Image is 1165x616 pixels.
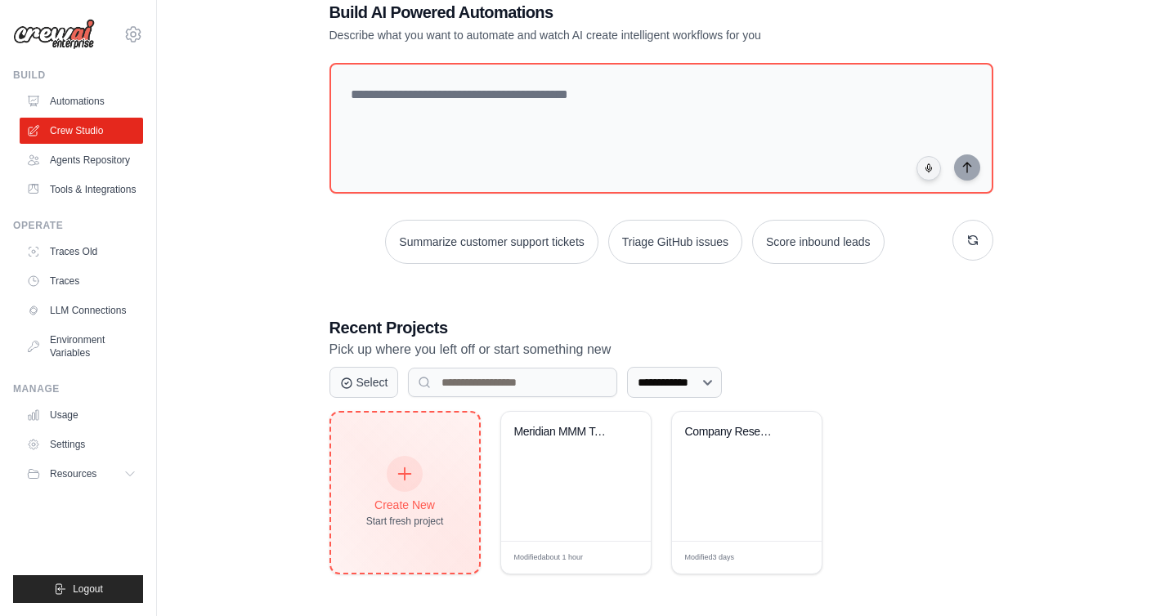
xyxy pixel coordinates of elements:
img: Logo [13,19,95,50]
button: Logout [13,575,143,603]
div: Start fresh project [366,515,444,528]
span: Modified 3 days [685,552,735,564]
span: Modified about 1 hour [514,552,584,564]
button: Resources [20,461,143,487]
a: Automations [20,88,143,114]
h1: Build AI Powered Automations [329,1,879,24]
button: Get new suggestions [952,220,993,261]
div: Operate [13,219,143,232]
a: LLM Connections [20,297,143,324]
div: Company Research & Investment Analysis [685,425,784,440]
a: Usage [20,402,143,428]
div: Build [13,69,143,82]
p: Describe what you want to automate and watch AI create intelligent workflows for you [329,27,879,43]
div: Create New [366,497,444,513]
iframe: Chat Widget [1083,538,1165,616]
button: Click to speak your automation idea [916,156,941,181]
button: Score inbound leads [752,220,885,264]
p: Pick up where you left off or start something new [329,339,993,360]
a: Environment Variables [20,327,143,366]
h3: Recent Projects [329,316,993,339]
span: Logout [73,583,103,596]
a: Tools & Integrations [20,176,143,203]
a: Traces [20,268,143,294]
a: Traces Old [20,239,143,265]
span: Resources [50,467,96,480]
a: Agents Repository [20,147,143,173]
a: Settings [20,431,143,458]
div: Chatt-widget [1083,538,1165,616]
div: Meridian MMM Tool Development [514,425,613,440]
span: Edit [612,551,625,564]
button: Summarize customer support tickets [385,220,598,264]
a: Crew Studio [20,118,143,144]
div: Manage [13,382,143,395]
button: Triage GitHub issues [608,220,742,264]
span: Edit [782,551,796,564]
button: Select [329,367,399,398]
